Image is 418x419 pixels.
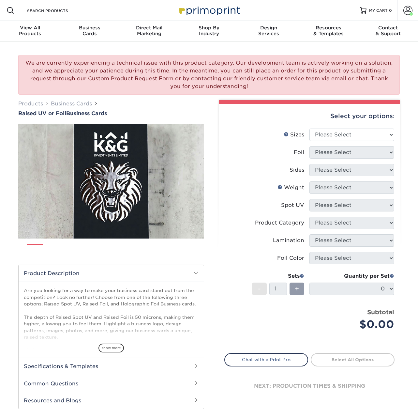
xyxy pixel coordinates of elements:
img: Business Cards 05 [114,241,130,257]
span: Shop By [179,25,239,31]
a: Select All Options [311,353,395,366]
span: + [295,284,299,294]
div: Select your options: [224,104,395,129]
div: & Templates [299,25,358,37]
a: BusinessCards [60,21,119,42]
div: Cards [60,25,119,37]
strong: Subtotal [367,308,394,316]
a: Products [18,101,43,107]
a: Raised UV or FoilBusiness Cards [18,110,204,116]
span: show more [98,344,124,352]
a: DesignServices [239,21,299,42]
span: Design [239,25,299,31]
a: Chat with a Print Pro [224,353,308,366]
div: Industry [179,25,239,37]
div: Sets [252,272,304,280]
h2: Product Description [19,265,204,282]
div: & Support [358,25,418,37]
img: Business Cards 02 [49,241,65,257]
h2: Resources and Blogs [19,392,204,409]
img: Business Cards 04 [92,241,109,257]
img: Business Cards 06 [136,241,152,257]
span: Business [60,25,119,31]
span: Raised UV or Foil [18,110,66,116]
div: Foil Color [277,254,304,262]
div: Sides [290,166,304,174]
img: Business Cards 03 [70,241,87,257]
span: MY CART [369,8,388,13]
span: 0 [389,8,392,13]
div: Marketing [119,25,179,37]
span: Contact [358,25,418,31]
a: Shop ByIndustry [179,21,239,42]
span: Direct Mail [119,25,179,31]
span: Resources [299,25,358,31]
div: next: production times & shipping [224,366,395,406]
div: Weight [277,184,304,192]
a: Direct MailMarketing [119,21,179,42]
div: Quantity per Set [309,272,394,280]
img: Primoprint [176,3,242,17]
div: Foil [294,148,304,156]
img: Business Cards 08 [180,241,196,257]
a: Resources& Templates [299,21,358,42]
div: Product Category [255,219,304,227]
h2: Specifications & Templates [19,358,204,375]
img: Business Cards 07 [158,241,174,257]
span: - [258,284,261,294]
a: Business Cards [51,101,92,107]
div: Sizes [284,131,304,139]
div: We are currently experiencing a technical issue with this product category. Our development team ... [18,55,400,95]
div: Services [239,25,299,37]
img: Raised UV or Foil 01 [18,88,204,274]
h2: Common Questions [19,375,204,392]
input: SEARCH PRODUCTS..... [26,7,90,14]
div: Lamination [273,237,304,244]
h1: Business Cards [18,110,204,116]
div: $0.00 [314,317,394,332]
div: Spot UV [281,201,304,209]
a: Contact& Support [358,21,418,42]
img: Business Cards 01 [27,241,43,258]
p: Are you looking for a way to make your business card stand out from the competition? Look no furt... [24,287,199,413]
